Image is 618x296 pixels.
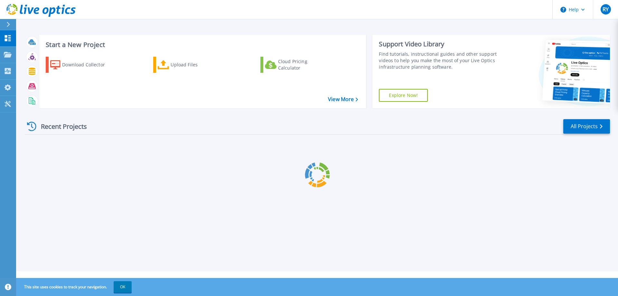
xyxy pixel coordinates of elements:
a: Cloud Pricing Calculator [260,57,332,73]
a: Download Collector [46,57,117,73]
a: Explore Now! [379,89,428,102]
h3: Start a New Project [46,41,358,48]
div: Download Collector [62,58,114,71]
a: All Projects [563,119,610,134]
span: RY [603,7,609,12]
div: Recent Projects [25,119,96,134]
div: Find tutorials, instructional guides and other support videos to help you make the most of your L... [379,51,500,70]
a: View More [328,96,358,102]
div: Upload Files [171,58,222,71]
div: Support Video Library [379,40,500,48]
a: Upload Files [153,57,225,73]
div: Cloud Pricing Calculator [278,58,330,71]
button: OK [114,281,132,293]
span: This site uses cookies to track your navigation. [18,281,132,293]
